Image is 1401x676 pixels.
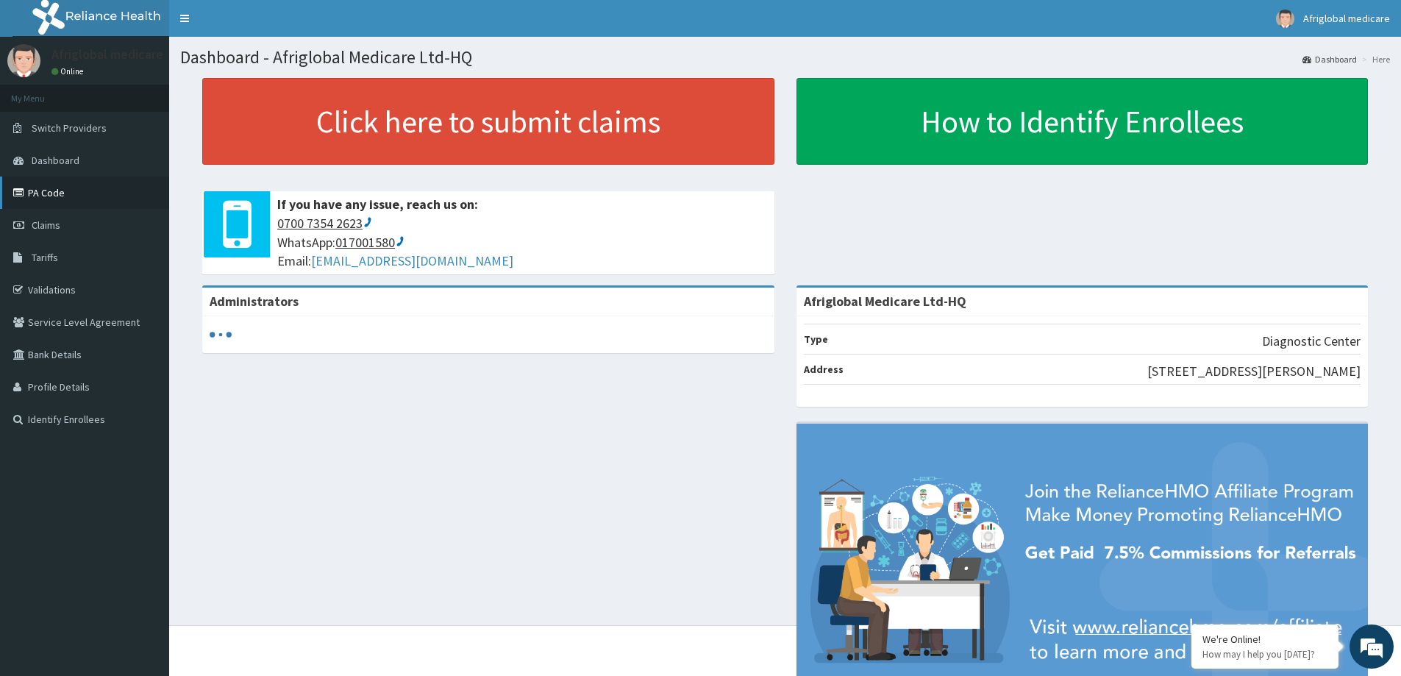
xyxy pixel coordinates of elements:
p: [STREET_ADDRESS][PERSON_NAME] [1147,362,1361,381]
svg: audio-loading [210,324,232,346]
ctc: Call 017001580 with Linkus Desktop Client [335,234,405,251]
a: How to Identify Enrollees [796,78,1369,165]
b: If you have any issue, reach us on: [277,196,478,213]
img: User Image [7,44,40,77]
p: How may I help you today? [1202,648,1327,661]
ctcspan: 017001580 [335,234,395,251]
a: Click here to submit claims [202,78,774,165]
img: User Image [1276,10,1294,28]
span: Afriglobal medicare [1303,12,1390,25]
b: Address [804,363,844,376]
ctcspan: 0700 7354 2623 [277,215,363,232]
span: Tariffs [32,251,58,264]
li: Here [1358,53,1390,65]
p: Diagnostic Center [1262,332,1361,351]
a: Dashboard [1302,53,1357,65]
span: WhatsApp: Email: [277,214,767,271]
span: Dashboard [32,154,79,167]
p: Afriglobal medicare [51,48,163,61]
span: Claims [32,218,60,232]
ctc: Call 0700 7354 2623 with Linkus Desktop Client [277,215,373,232]
b: Administrators [210,293,299,310]
h1: Dashboard - Afriglobal Medicare Ltd-HQ [180,48,1390,67]
a: Online [51,66,87,77]
b: Type [804,332,828,346]
div: We're Online! [1202,633,1327,646]
span: Switch Providers [32,121,107,135]
strong: Afriglobal Medicare Ltd-HQ [804,293,966,310]
a: [EMAIL_ADDRESS][DOMAIN_NAME] [311,252,513,269]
